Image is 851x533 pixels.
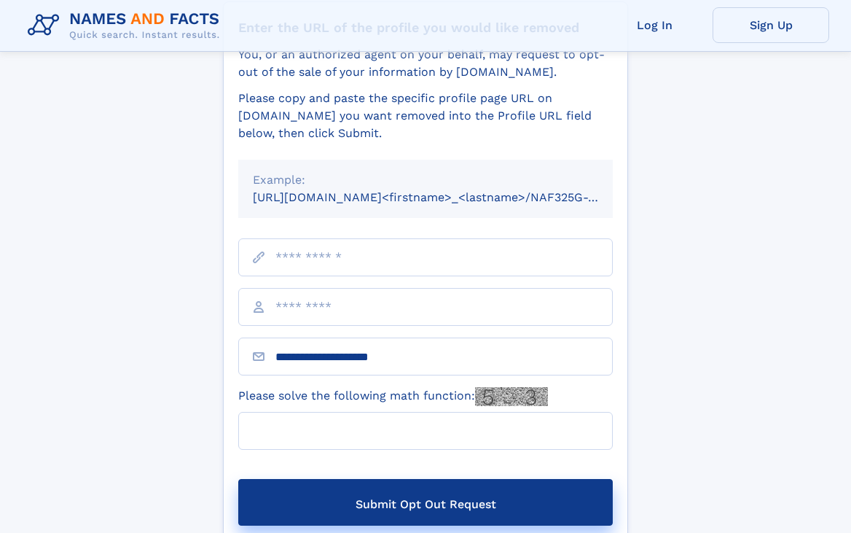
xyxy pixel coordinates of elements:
div: Example: [253,171,598,189]
label: Please solve the following math function: [238,387,548,406]
img: Logo Names and Facts [22,6,232,45]
a: Log In [596,7,713,43]
div: You, or an authorized agent on your behalf, may request to opt-out of the sale of your informatio... [238,46,613,81]
small: [URL][DOMAIN_NAME]<firstname>_<lastname>/NAF325G-xxxxxxxx [253,190,640,204]
a: Sign Up [713,7,829,43]
button: Submit Opt Out Request [238,479,613,526]
div: Please copy and paste the specific profile page URL on [DOMAIN_NAME] you want removed into the Pr... [238,90,613,142]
